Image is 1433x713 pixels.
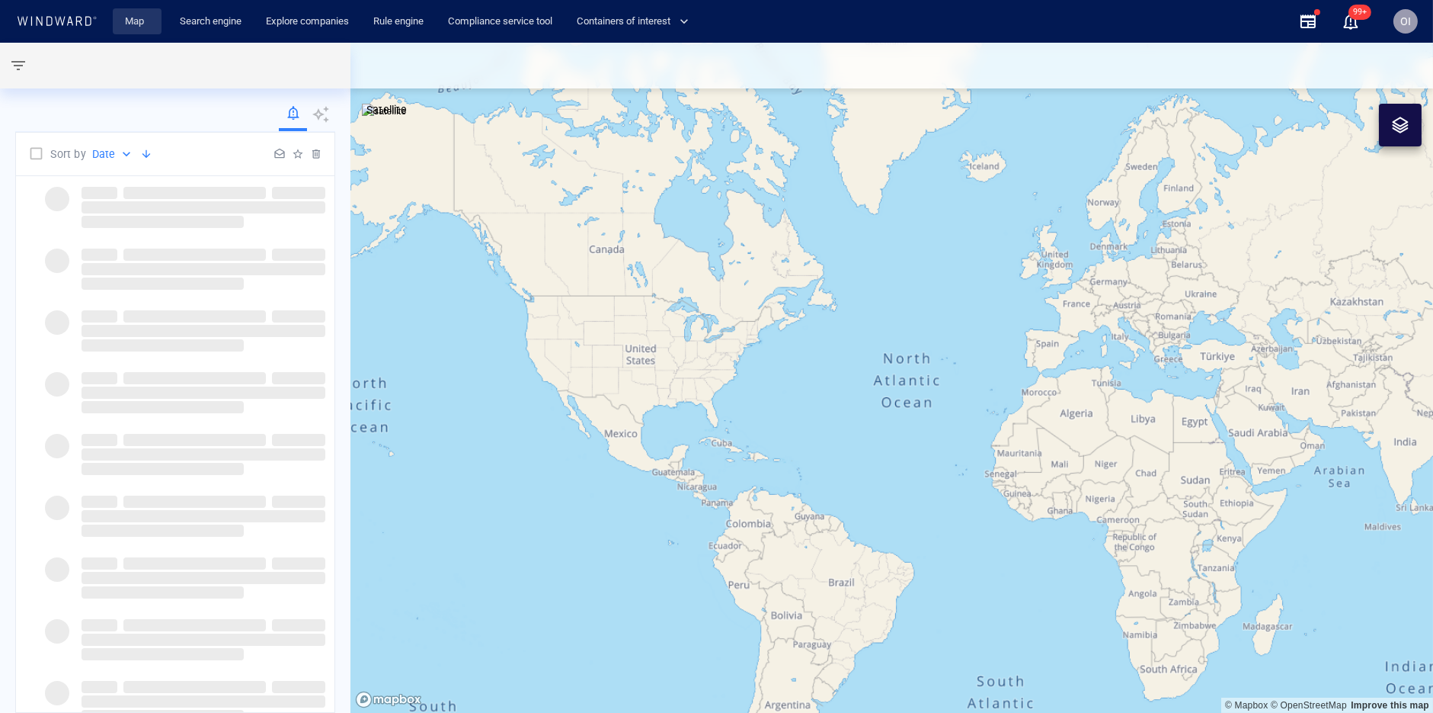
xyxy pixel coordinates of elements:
button: Map [113,8,162,35]
img: satellite [362,104,407,119]
span: ‌ [82,586,244,599]
span: ‌ [272,681,325,693]
a: Mapbox [1225,700,1268,711]
span: ‌ [45,249,69,273]
span: ‌ [123,557,266,570]
span: ‌ [82,387,325,399]
a: Mapbox logo [355,691,422,708]
span: ‌ [82,201,325,214]
span: ‌ [82,572,325,584]
span: ‌ [82,448,325,461]
span: ‌ [82,557,117,570]
a: Map feedback [1351,700,1429,711]
span: ‌ [82,648,244,660]
span: ‌ [82,278,244,290]
span: ‌ [123,310,266,323]
a: 99+ [1339,9,1363,34]
a: Explore companies [260,8,355,35]
span: ‌ [272,496,325,508]
span: ‌ [82,634,325,646]
button: 99+ [1342,12,1360,31]
span: ‌ [45,681,69,705]
span: ‌ [82,187,117,199]
span: ‌ [45,496,69,520]
button: Containers of interest [571,8,702,35]
a: Map [119,8,155,35]
span: ‌ [82,619,117,631]
span: ‌ [82,216,244,228]
span: ‌ [82,263,325,275]
button: OI [1390,6,1421,37]
a: Compliance service tool [442,8,558,35]
span: ‌ [123,681,266,693]
span: ‌ [82,401,244,413]
span: ‌ [272,434,325,446]
span: ‌ [82,496,117,508]
a: Search engine [174,8,248,35]
span: ‌ [82,463,244,475]
span: ‌ [123,496,266,508]
span: ‌ [82,249,117,261]
span: ‌ [82,339,244,352]
span: ‌ [45,310,69,335]
span: ‌ [123,249,266,261]
span: ‌ [82,695,325,708]
span: ‌ [123,187,266,199]
span: ‌ [45,557,69,582]
span: ‌ [123,434,266,446]
span: ‌ [82,510,325,522]
div: Date [92,145,134,163]
span: ‌ [82,525,244,537]
span: ‌ [272,619,325,631]
span: ‌ [272,187,325,199]
span: ‌ [123,372,266,384]
div: Notification center [1342,12,1360,31]
span: ‌ [82,310,117,323]
a: Rule engine [367,8,430,35]
span: ‌ [82,434,117,446]
p: Date [92,145,116,163]
span: ‌ [272,372,325,384]
span: ‌ [82,325,325,337]
a: OpenStreetMap [1271,700,1347,711]
span: ‌ [45,187,69,211]
span: Containers of interest [577,13,689,31]
span: ‌ [272,557,325,570]
span: ‌ [45,372,69,397]
span: ‌ [82,372,117,384]
iframe: Chat [1368,644,1422,702]
span: ‌ [82,681,117,693]
span: OI [1400,15,1411,27]
span: 99+ [1348,5,1371,20]
span: ‌ [272,249,325,261]
p: Satellite [366,101,407,119]
span: ‌ [123,619,266,631]
span: ‌ [272,310,325,323]
span: ‌ [45,434,69,458]
p: Sort by [50,145,85,163]
span: ‌ [45,619,69,644]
